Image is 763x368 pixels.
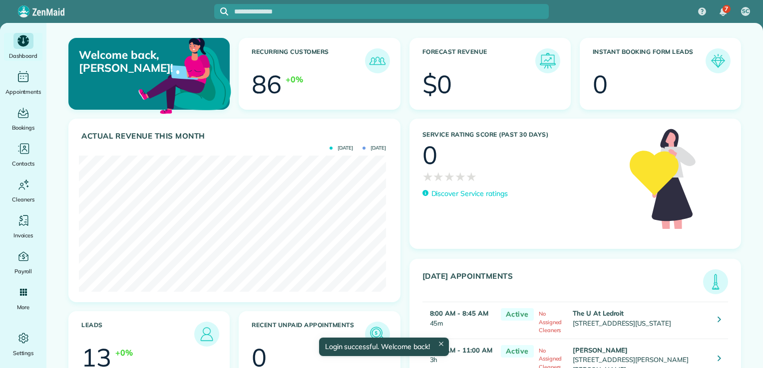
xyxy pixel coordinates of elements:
[220,7,228,15] svg: Focus search
[431,188,508,199] p: Discover Service ratings
[430,309,488,317] strong: 8:00 AM - 8:45 AM
[4,248,42,276] a: Payroll
[330,146,353,151] span: [DATE]
[12,159,34,169] span: Contacts
[4,33,42,61] a: Dashboard
[501,308,534,321] span: Active
[5,87,41,97] span: Appointments
[593,48,706,73] h3: Instant Booking Form Leads
[197,324,217,344] img: icon_leads-1bed01f49abd5b7fead27621c3d59655bb73ed531f8eeb49469d10e621d6b896.png
[422,143,437,168] div: 0
[363,146,386,151] span: [DATE]
[708,51,728,71] img: icon_form_leads-04211a6a04a5b2264e4ee56bc0799ec3eb69b7e499cbb523a139df1d13a81ae0.png
[422,72,452,97] div: $0
[422,188,508,199] a: Discover Service ratings
[79,48,177,75] p: Welcome back, [PERSON_NAME]!
[12,194,34,204] span: Cleaners
[430,346,492,354] strong: 8:00 AM - 11:00 AM
[13,230,33,240] span: Invoices
[4,212,42,240] a: Invoices
[742,7,749,15] span: SC
[433,168,444,185] span: ★
[252,48,365,73] h3: Recurring Customers
[539,310,562,334] span: No Assigned Cleaners
[573,309,624,317] strong: The U At Ledroit
[368,51,387,71] img: icon_recurring_customers-cf858462ba22bcd05b5a5880d41d6543d210077de5bb9ebc9590e49fd87d84ed.png
[17,302,29,312] span: More
[81,132,390,141] h3: Actual Revenue this month
[444,168,455,185] span: ★
[214,7,228,15] button: Focus search
[4,69,42,97] a: Appointments
[706,272,726,292] img: icon_todays_appointments-901f7ab196bb0bea1936b74009e4eb5ffbc2d2711fa7634e0d609ed5ef32b18b.png
[252,72,282,97] div: 86
[422,131,620,138] h3: Service Rating score (past 30 days)
[725,5,728,13] span: 7
[466,168,477,185] span: ★
[368,324,387,344] img: icon_unpaid_appointments-47b8ce3997adf2238b356f14209ab4cced10bd1f174958f3ca8f1d0dd7fffeee.png
[9,51,37,61] span: Dashboard
[286,73,303,85] div: +0%
[4,105,42,133] a: Bookings
[573,346,628,354] strong: [PERSON_NAME]
[455,168,466,185] span: ★
[422,48,535,73] h3: Forecast Revenue
[4,141,42,169] a: Contacts
[422,272,704,294] h3: [DATE] Appointments
[81,322,194,347] h3: Leads
[319,338,448,356] div: Login successful. Welcome back!
[501,345,534,358] span: Active
[570,302,710,339] td: [STREET_ADDRESS][US_STATE]
[4,330,42,358] a: Settings
[252,322,365,347] h3: Recent unpaid appointments
[136,26,233,123] img: dashboard_welcome-42a62b7d889689a78055ac9021e634bf52bae3f8056760290aed330b23ab8690.png
[593,72,608,97] div: 0
[12,123,35,133] span: Bookings
[538,51,558,71] img: icon_forecast_revenue-8c13a41c7ed35a8dcfafea3cbb826a0462acb37728057bba2d056411b612bbbe.png
[422,168,433,185] span: ★
[13,348,34,358] span: Settings
[422,302,496,339] td: 45m
[4,177,42,204] a: Cleaners
[115,347,133,359] div: +0%
[713,1,734,23] div: 7 unread notifications
[14,266,32,276] span: Payroll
